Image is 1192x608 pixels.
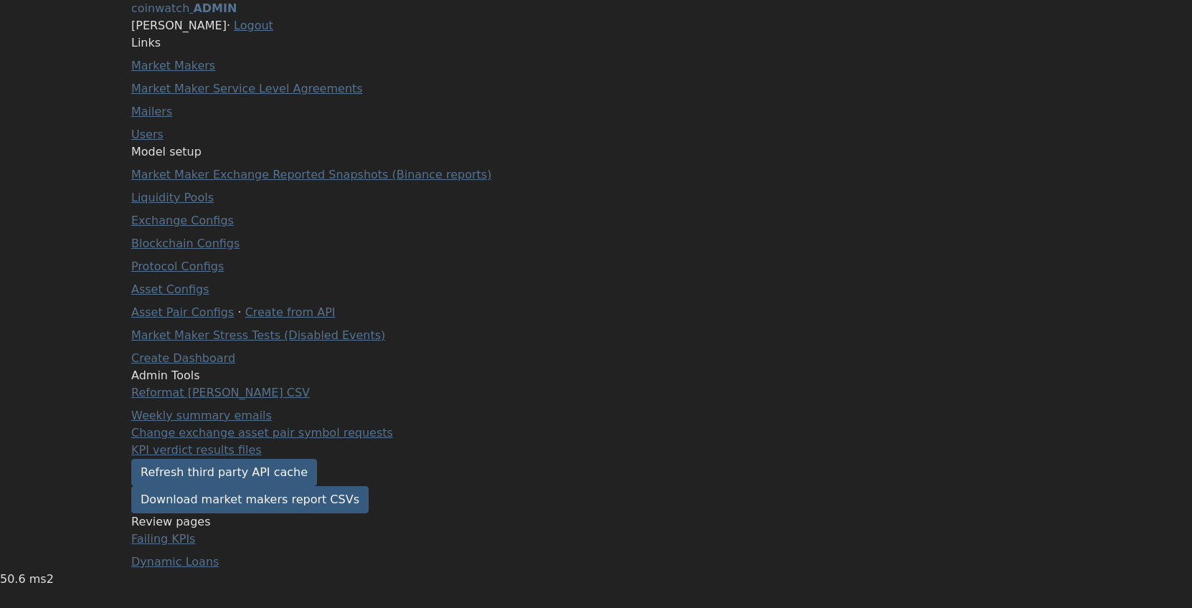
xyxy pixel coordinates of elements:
[131,143,509,161] div: Model setup
[234,19,273,32] a: Logout
[131,486,369,513] a: Download market makers report CSVs
[29,572,47,586] span: ms
[131,386,310,399] a: Reformat [PERSON_NAME] CSV
[131,351,235,365] a: Create Dashboard
[131,443,262,457] a: KPI verdict results files
[131,459,317,486] a: Refresh third party API cache
[131,105,172,118] a: Mailers
[131,513,509,531] div: Review pages
[131,282,209,296] a: Asset Configs
[227,19,230,32] span: ·
[131,409,272,422] a: Weekly summary emails
[131,237,240,250] a: Blockchain Configs
[131,128,164,141] a: Users
[131,305,234,319] a: Asset Pair Configs
[131,426,393,440] a: Change exchange asset pair symbol requests
[131,367,509,384] div: Admin Tools
[245,305,336,319] a: Create from API
[131,168,491,181] a: Market Maker Exchange Reported Snapshots (Binance reports)
[131,34,509,52] div: Links
[131,17,1061,34] div: [PERSON_NAME]
[237,305,241,319] span: ·
[131,1,237,15] a: coinwatch ADMIN
[47,572,54,586] span: 2
[131,59,215,72] a: Market Makers
[131,532,195,546] a: Failing KPIs
[131,191,214,204] a: Liquidity Pools
[131,328,385,342] a: Market Maker Stress Tests (Disabled Events)
[131,214,234,227] a: Exchange Configs
[131,555,219,569] a: Dynamic Loans
[131,82,363,95] a: Market Maker Service Level Agreements
[131,260,224,273] a: Protocol Configs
